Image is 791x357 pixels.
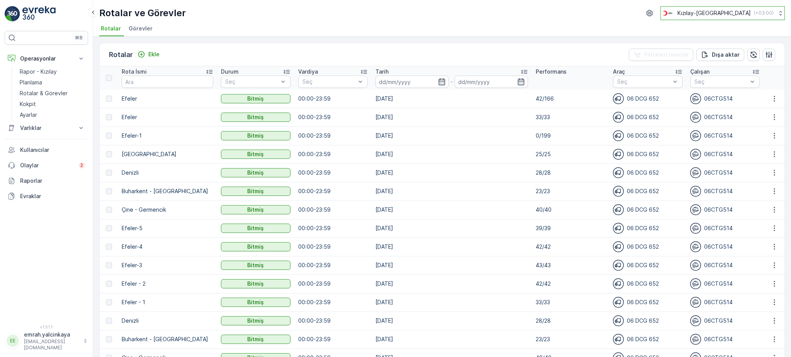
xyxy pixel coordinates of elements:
[24,338,80,351] p: [EMAIL_ADDRESS][DOMAIN_NAME]
[17,88,88,99] a: Rotalar & Görevler
[298,132,368,140] p: 00:00-23:59
[20,111,37,119] p: Ayarlar
[221,298,290,307] button: Bitmiş
[221,279,290,288] button: Bitmiş
[221,131,290,140] button: Bitmiş
[106,151,112,157] div: Toggle Row Selected
[122,243,213,251] p: Efeler-4
[298,317,368,325] p: 00:00-23:59
[247,95,264,103] p: Bitmiş
[690,93,760,104] div: 06CTG514
[106,225,112,231] div: Toggle Row Selected
[613,223,624,234] img: svg%3e
[101,25,121,32] span: Rotalar
[690,297,701,308] img: svg%3e
[690,112,760,123] div: 06CTG514
[613,223,682,234] div: 06 DCG 652
[613,68,625,76] p: Araç
[247,335,264,343] p: Bitmiş
[122,317,213,325] p: Denizli
[247,261,264,269] p: Bitmiş
[20,79,42,86] p: Planlama
[536,187,605,195] p: 23/23
[109,49,133,60] p: Rotalar
[613,167,624,178] img: svg%3e
[247,206,264,214] p: Bitmiş
[613,93,682,104] div: 06 DCG 652
[450,77,453,86] p: -
[617,78,670,86] p: Seç
[247,187,264,195] p: Bitmiş
[298,150,368,158] p: 00:00-23:59
[221,224,290,233] button: Bitmiş
[613,334,624,345] img: svg%3e
[690,130,701,141] img: svg%3e
[106,299,112,305] div: Toggle Row Selected
[629,49,693,61] button: Filtreleri temizle
[613,204,624,215] img: svg%3e
[20,146,85,154] p: Kullanıcılar
[80,162,83,168] p: 2
[613,149,682,160] div: 06 DCG 652
[106,207,112,213] div: Toggle Row Selected
[690,260,760,271] div: 06CTG514
[536,224,605,232] p: 39/39
[690,278,760,289] div: 06CTG514
[106,262,112,268] div: Toggle Row Selected
[661,9,674,17] img: k%C4%B1z%C4%B1lay_D5CCths.png
[613,149,624,160] img: svg%3e
[613,186,624,197] img: svg%3e
[106,336,112,342] div: Toggle Row Selected
[372,312,532,330] td: [DATE]
[221,150,290,159] button: Bitmiş
[375,68,389,76] p: Tarih
[122,280,213,288] p: Efeler - 2
[247,317,264,325] p: Bitmiş
[690,186,701,197] img: svg%3e
[613,130,624,141] img: svg%3e
[5,331,88,351] button: EEemrah.yalcinkaya[EMAIL_ADDRESS][DOMAIN_NAME]
[690,149,760,160] div: 06CTG514
[372,163,532,182] td: [DATE]
[106,188,112,194] div: Toggle Row Selected
[148,51,160,58] p: Ekle
[644,51,689,59] p: Filtreleri temizle
[536,317,605,325] p: 28/28
[302,78,356,86] p: Seç
[5,142,88,158] a: Kullanıcılar
[221,94,290,103] button: Bitmiş
[536,261,605,269] p: 43/43
[122,113,213,121] p: Efeler
[122,68,147,76] p: Rota İsmi
[690,334,760,345] div: 06CTG514
[5,120,88,136] button: Varlıklar
[5,158,88,173] a: Olaylar2
[372,108,532,126] td: [DATE]
[372,126,532,145] td: [DATE]
[690,149,701,160] img: svg%3e
[221,242,290,251] button: Bitmiş
[613,278,682,289] div: 06 DCG 652
[690,315,760,326] div: 06CTG514
[99,7,186,19] p: Rotalar ve Görevler
[372,182,532,200] td: [DATE]
[613,260,682,271] div: 06 DCG 652
[372,219,532,237] td: [DATE]
[298,95,368,103] p: 00:00-23:59
[247,132,264,140] p: Bitmiş
[20,177,85,185] p: Raporlar
[122,150,213,158] p: [GEOGRAPHIC_DATA]
[122,206,213,214] p: Çine - Germencik
[247,280,264,288] p: Bitmiş
[536,68,567,76] p: Performans
[690,167,701,178] img: svg%3e
[690,112,701,123] img: svg%3e
[677,9,751,17] p: Kızılay-[GEOGRAPHIC_DATA]
[372,293,532,312] td: [DATE]
[221,168,290,177] button: Bitmiş
[690,68,710,76] p: Çalışan
[690,297,760,308] div: 06CTG514
[5,6,20,22] img: logo
[20,55,73,62] p: Operasyonlar
[17,99,88,109] a: Kokpit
